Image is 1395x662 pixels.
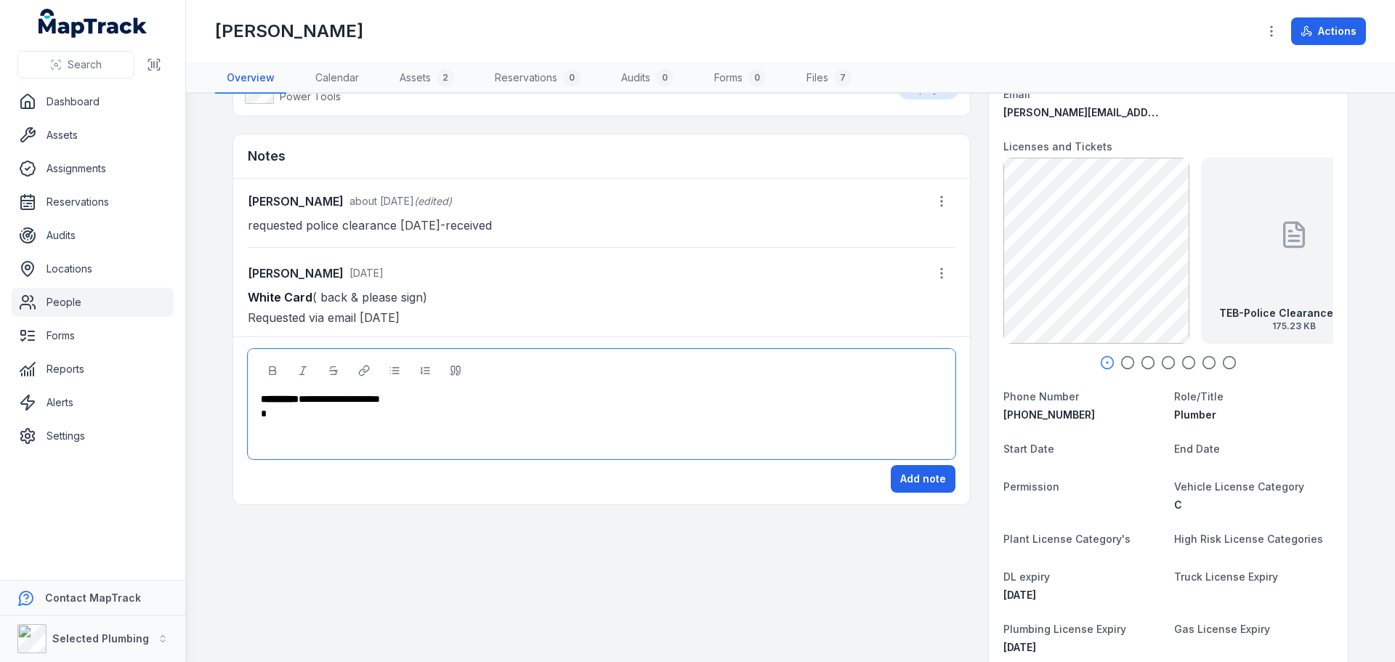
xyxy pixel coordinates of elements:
[304,63,371,94] a: Calendar
[443,358,468,383] button: Blockquote
[1003,589,1036,601] span: [DATE]
[260,358,285,383] button: Bold
[413,358,437,383] button: Ordered List
[1003,443,1054,455] span: Start Date
[349,195,414,207] span: about [DATE]
[280,90,341,102] span: Power Tools
[321,358,346,383] button: Strikethrough
[1174,623,1270,635] span: Gas License Expiry
[656,69,674,86] div: 0
[248,265,344,282] strong: [PERSON_NAME]
[12,355,174,384] a: Reports
[215,20,363,43] h1: [PERSON_NAME]
[349,195,414,207] time: 7/14/2025, 12:46:41 PM
[12,388,174,417] a: Alerts
[12,221,174,250] a: Audits
[1003,641,1036,653] time: 8/13/2027, 12:00:00 AM
[437,69,454,86] div: 2
[248,146,286,166] h3: Notes
[1174,443,1220,455] span: End Date
[1003,589,1036,601] time: 6/13/2029, 12:00:00 AM
[1219,306,1369,320] strong: TEB-Police Clearance [DATE]
[1174,480,1304,493] span: Vehicle License Category
[45,592,141,604] strong: Contact MapTrack
[1174,390,1224,403] span: Role/Title
[382,358,407,383] button: Bulleted List
[52,632,149,645] strong: Selected Plumbing
[703,63,777,94] a: Forms0
[610,63,685,94] a: Audits0
[352,358,376,383] button: Link
[1174,498,1182,511] span: C
[349,267,384,279] span: [DATE]
[248,290,312,304] strong: White Card
[891,465,955,493] button: Add note
[1003,140,1112,153] span: Licenses and Tickets
[563,69,581,86] div: 0
[17,51,134,78] button: Search
[12,187,174,217] a: Reservations
[1174,408,1216,421] span: Plumber
[795,63,863,94] a: Files7
[1003,480,1059,493] span: Permission
[12,321,174,350] a: Forms
[248,287,955,328] p: ( back & please sign) Requested via email [DATE]
[248,215,955,235] p: requested police clearance [DATE]-received
[388,63,466,94] a: Assets2
[68,57,102,72] span: Search
[1003,641,1036,653] span: [DATE]
[1003,390,1079,403] span: Phone Number
[291,358,315,383] button: Italic
[414,195,452,207] span: (edited)
[1003,623,1126,635] span: Plumbing License Expiry
[1003,88,1030,100] span: Email
[248,193,344,210] strong: [PERSON_NAME]
[12,288,174,317] a: People
[1003,106,1263,118] span: [PERSON_NAME][EMAIL_ADDRESS][DOMAIN_NAME]
[1174,533,1323,545] span: High Risk License Categories
[748,69,766,86] div: 0
[1174,570,1278,583] span: Truck License Expiry
[12,421,174,451] a: Settings
[1003,408,1095,421] span: [PHONE_NUMBER]
[349,267,384,279] time: 8/21/2025, 1:31:26 PM
[215,63,286,94] a: Overview
[39,9,147,38] a: MapTrack
[12,154,174,183] a: Assignments
[1219,320,1369,332] span: 175.23 KB
[1003,533,1131,545] span: Plant License Category's
[12,254,174,283] a: Locations
[834,69,852,86] div: 7
[483,63,592,94] a: Reservations0
[12,87,174,116] a: Dashboard
[12,121,174,150] a: Assets
[1291,17,1366,45] button: Actions
[1003,570,1050,583] span: DL expiry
